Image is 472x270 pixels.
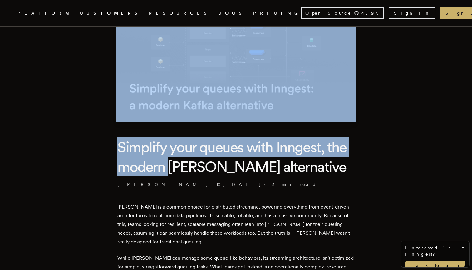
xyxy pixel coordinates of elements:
[217,181,261,188] span: [DATE]
[117,137,355,176] h1: Simplify your queues with Inngest, the modern [PERSON_NAME] alternative
[218,9,246,17] a: DOCS
[80,9,141,17] a: CUSTOMERS
[117,203,355,246] p: [PERSON_NAME] is a common choice for distributed streaming, powering everything from event-driven...
[149,9,211,17] button: RESOURCES
[405,261,465,270] a: Talk to a product expert
[253,9,301,17] a: PRICING
[17,9,72,17] button: PLATFORM
[117,181,355,188] p: [PERSON_NAME] · ·
[272,181,317,188] span: 5 min read
[361,10,382,16] span: 4.9 K
[389,7,435,19] a: Sign In
[305,10,352,16] span: Open Source
[405,245,465,257] span: Interested in Inngest?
